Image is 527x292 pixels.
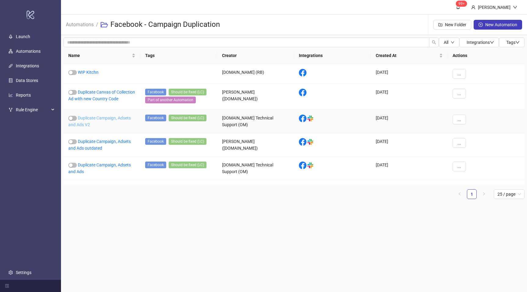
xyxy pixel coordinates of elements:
a: Automations [16,49,41,54]
a: Reports [16,93,31,98]
a: Data Stores [16,78,38,83]
span: down [513,5,517,9]
span: ... [457,117,461,122]
span: All [444,40,448,45]
button: ... [453,138,466,148]
span: Should be fixed (LC) [169,89,206,95]
a: Launch [16,34,30,39]
button: Tagsdown [499,37,525,47]
a: Duplicate Campaign, Adsets and Ads V2 [68,116,131,127]
span: down [451,41,454,44]
span: Should be fixed (LC) [169,138,206,145]
span: Should be fixed (LC) [169,115,206,121]
span: right [482,192,486,196]
div: [DOMAIN_NAME] Technical Support (OM) [217,157,294,180]
span: menu-fold [5,284,9,288]
button: ... [453,115,466,124]
div: [DATE] [371,110,448,133]
sup: 439 [456,1,467,7]
div: [PERSON_NAME] [475,4,513,11]
span: Should be fixed (LC) [169,162,206,168]
span: Integrations [467,40,494,45]
span: down [515,40,520,45]
li: Next Page [479,189,489,199]
span: ... [457,71,461,76]
span: left [458,192,461,196]
button: ... [453,89,466,98]
th: Actions [448,47,525,64]
h3: Facebook - Campaign Duplication [110,20,220,30]
span: search [432,40,436,45]
span: fork [9,108,13,112]
li: Previous Page [455,189,464,199]
button: left [455,189,464,199]
div: [PERSON_NAME] ([DOMAIN_NAME]) [217,133,294,157]
span: folder-add [438,23,443,27]
div: Page Size [494,189,525,199]
th: Integrations [294,47,371,64]
span: New Folder [445,22,466,27]
div: [DOMAIN_NAME] (RB) [217,64,294,84]
span: ... [457,91,461,96]
span: folder-open [101,21,108,28]
div: [PERSON_NAME] ([DOMAIN_NAME]) [217,84,294,110]
span: Facebook [145,138,166,145]
button: Alldown [439,37,459,47]
th: Creator [217,47,294,64]
span: bell [456,5,460,9]
th: Name [63,47,140,64]
span: user [471,5,475,9]
span: Facebook [145,162,166,168]
div: [DATE] [371,133,448,157]
a: Automations [65,21,95,27]
div: [DATE] [371,84,448,110]
li: 1 [467,189,477,199]
a: 1 [467,190,476,199]
div: [DATE] [371,64,448,84]
a: Duplicate Campaign, Adsets and Ads [68,162,131,174]
span: New Automation [485,22,517,27]
button: right [479,189,489,199]
a: Duplicate Campaign, Adsets and Ads outdated [68,139,131,151]
a: WIP Kitchn [78,70,99,75]
div: [DOMAIN_NAME] Technical Support (OM) [217,110,294,133]
span: Facebook [145,89,166,95]
span: Facebook [145,115,166,121]
button: ... [453,69,466,79]
span: Rule Engine [16,104,49,116]
li: / [96,15,98,34]
th: Created At [371,47,448,64]
span: plus-circle [479,23,483,27]
a: Duplicate Canvas of Collection Ad with new Country Code [68,90,135,101]
button: Integrationsdown [459,37,499,47]
span: 25 / page [497,190,521,199]
span: Name [68,52,131,59]
span: ... [457,141,461,145]
button: New Folder [433,20,471,30]
button: New Automation [474,20,522,30]
a: Integrations [16,63,39,68]
span: Created At [376,52,438,59]
a: Settings [16,270,31,275]
button: ... [453,162,466,171]
th: Tags [140,47,217,64]
span: Tags [506,40,520,45]
div: [DATE] [371,157,448,180]
span: down [490,40,494,45]
span: Part of another Automation [145,97,196,103]
span: ... [457,164,461,169]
